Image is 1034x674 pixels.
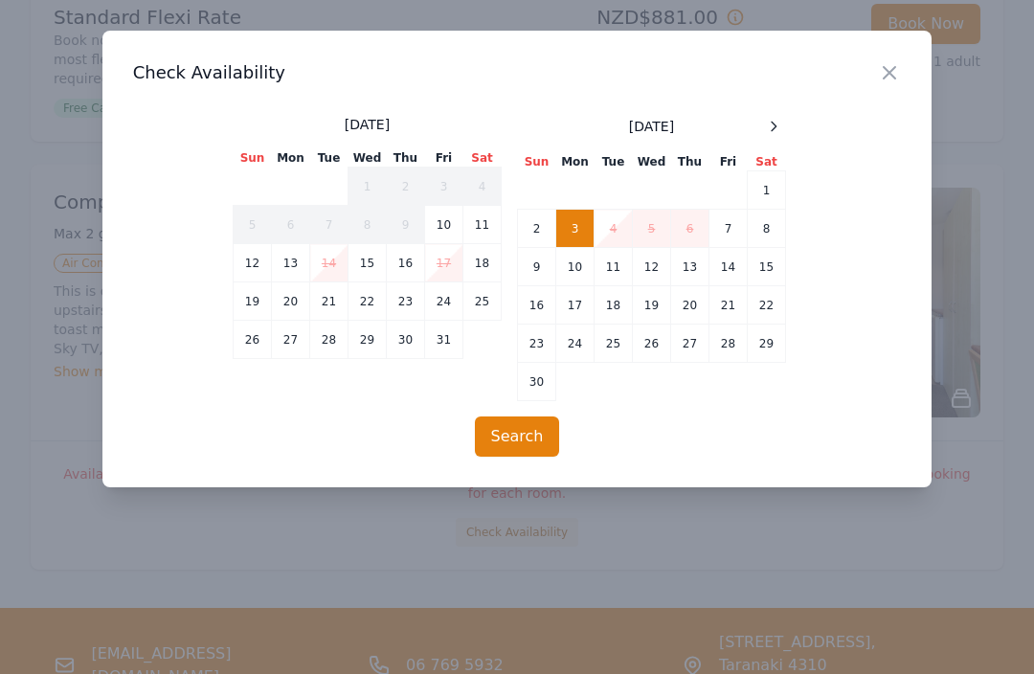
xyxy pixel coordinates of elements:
[345,115,390,134] span: [DATE]
[425,206,463,244] td: 10
[556,153,595,171] th: Mon
[595,153,633,171] th: Tue
[556,210,595,248] td: 3
[463,168,502,206] td: 4
[518,153,556,171] th: Sun
[475,416,560,457] button: Search
[463,244,502,282] td: 18
[595,325,633,363] td: 25
[463,206,502,244] td: 11
[556,286,595,325] td: 17
[310,149,348,168] th: Tue
[425,244,463,282] td: 17
[748,210,786,248] td: 8
[633,248,671,286] td: 12
[348,282,387,321] td: 22
[425,149,463,168] th: Fri
[234,149,272,168] th: Sun
[348,149,387,168] th: Wed
[709,153,748,171] th: Fri
[425,321,463,359] td: 31
[709,248,748,286] td: 14
[518,210,556,248] td: 2
[425,168,463,206] td: 3
[671,153,709,171] th: Thu
[633,325,671,363] td: 26
[463,282,502,321] td: 25
[234,282,272,321] td: 19
[272,206,310,244] td: 6
[595,210,633,248] td: 4
[748,248,786,286] td: 15
[595,286,633,325] td: 18
[272,149,310,168] th: Mon
[629,117,674,136] span: [DATE]
[272,244,310,282] td: 13
[748,325,786,363] td: 29
[272,321,310,359] td: 27
[633,153,671,171] th: Wed
[671,325,709,363] td: 27
[425,282,463,321] td: 24
[748,171,786,210] td: 1
[310,244,348,282] td: 14
[272,282,310,321] td: 20
[387,321,425,359] td: 30
[387,168,425,206] td: 2
[234,206,272,244] td: 5
[348,168,387,206] td: 1
[387,149,425,168] th: Thu
[234,244,272,282] td: 12
[348,321,387,359] td: 29
[556,248,595,286] td: 10
[671,210,709,248] td: 6
[234,321,272,359] td: 26
[310,206,348,244] td: 7
[671,286,709,325] td: 20
[709,210,748,248] td: 7
[387,282,425,321] td: 23
[633,286,671,325] td: 19
[518,248,556,286] td: 9
[133,61,902,84] h3: Check Availability
[671,248,709,286] td: 13
[387,244,425,282] td: 16
[595,248,633,286] td: 11
[463,149,502,168] th: Sat
[518,363,556,401] td: 30
[310,321,348,359] td: 28
[518,286,556,325] td: 16
[633,210,671,248] td: 5
[518,325,556,363] td: 23
[556,325,595,363] td: 24
[709,325,748,363] td: 28
[748,286,786,325] td: 22
[709,286,748,325] td: 21
[348,206,387,244] td: 8
[310,282,348,321] td: 21
[348,244,387,282] td: 15
[748,153,786,171] th: Sat
[387,206,425,244] td: 9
